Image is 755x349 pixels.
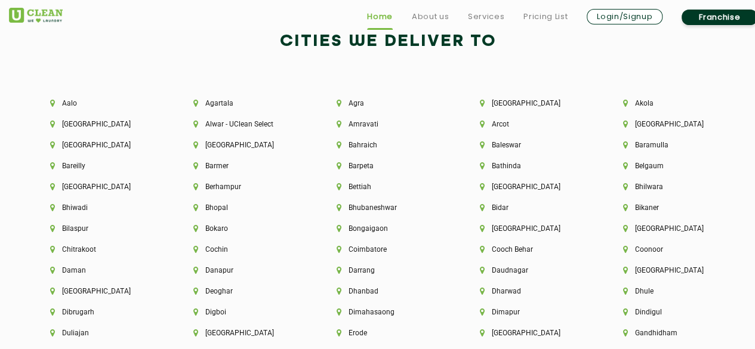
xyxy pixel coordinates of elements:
[50,141,153,149] li: [GEOGRAPHIC_DATA]
[468,10,504,24] a: Services
[193,287,296,295] li: Deoghar
[480,203,583,212] li: Bidar
[623,162,726,170] li: Belgaum
[50,120,153,128] li: [GEOGRAPHIC_DATA]
[623,329,726,337] li: Gandhidham
[50,183,153,191] li: [GEOGRAPHIC_DATA]
[523,10,568,24] a: Pricing List
[50,245,153,254] li: Chitrakoot
[623,308,726,316] li: Dindigul
[50,329,153,337] li: Duliajan
[480,141,583,149] li: Baleswar
[337,287,439,295] li: Dhanbad
[412,10,449,24] a: About us
[337,183,439,191] li: Bettiah
[193,266,296,274] li: Danapur
[337,245,439,254] li: Coimbatore
[480,329,583,337] li: [GEOGRAPHIC_DATA]
[623,266,726,274] li: [GEOGRAPHIC_DATA]
[623,203,726,212] li: Bikaner
[623,120,726,128] li: [GEOGRAPHIC_DATA]
[50,308,153,316] li: Dibrugarh
[9,8,63,23] img: UClean Laundry and Dry Cleaning
[193,245,296,254] li: Cochin
[480,245,583,254] li: Cooch Behar
[480,287,583,295] li: Dharwad
[337,162,439,170] li: Barpeta
[337,266,439,274] li: Darrang
[193,308,296,316] li: Digboi
[337,308,439,316] li: Dimahasaong
[50,287,153,295] li: [GEOGRAPHIC_DATA]
[623,99,726,107] li: Akola
[193,120,296,128] li: Alwar - UClean Select
[587,9,662,24] a: Login/Signup
[623,287,726,295] li: Dhule
[480,99,583,107] li: [GEOGRAPHIC_DATA]
[50,162,153,170] li: Bareilly
[193,203,296,212] li: Bhopal
[337,120,439,128] li: Amravati
[623,245,726,254] li: Coonoor
[50,266,153,274] li: Daman
[337,203,439,212] li: Bhubaneshwar
[337,224,439,233] li: Bongaigaon
[623,183,726,191] li: Bhilwara
[50,203,153,212] li: Bhiwadi
[193,224,296,233] li: Bokaro
[480,162,583,170] li: Bathinda
[193,99,296,107] li: Agartala
[193,183,296,191] li: Berhampur
[193,162,296,170] li: Barmer
[50,224,153,233] li: Bilaspur
[480,308,583,316] li: Dimapur
[480,120,583,128] li: Arcot
[193,141,296,149] li: [GEOGRAPHIC_DATA]
[337,329,439,337] li: Erode
[480,224,583,233] li: [GEOGRAPHIC_DATA]
[367,10,393,24] a: Home
[337,99,439,107] li: Agra
[193,329,296,337] li: [GEOGRAPHIC_DATA]
[480,183,583,191] li: [GEOGRAPHIC_DATA]
[50,99,153,107] li: Aalo
[623,224,726,233] li: [GEOGRAPHIC_DATA]
[623,141,726,149] li: Baramulla
[480,266,583,274] li: Daudnagar
[337,141,439,149] li: Bahraich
